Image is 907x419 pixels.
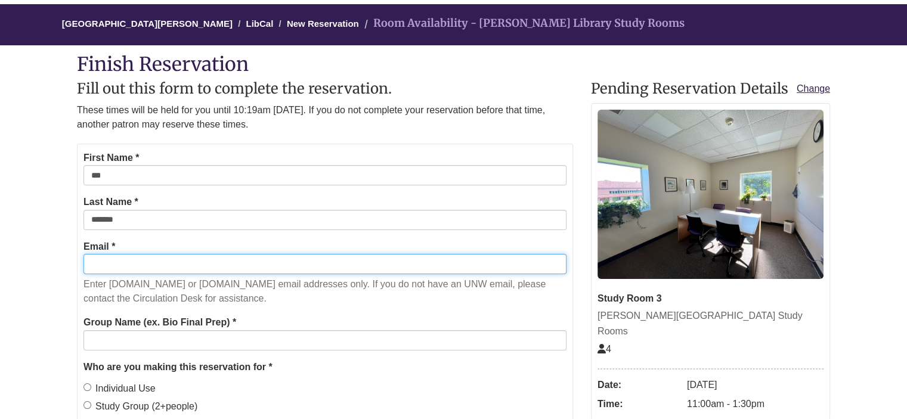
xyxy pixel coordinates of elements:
[77,103,573,132] p: These times will be held for you until 10:19am [DATE]. If you do not complete your reservation be...
[83,399,197,414] label: Study Group (2+people)
[83,359,567,375] legend: Who are you making this reservation for *
[598,308,824,339] div: [PERSON_NAME][GEOGRAPHIC_DATA] Study Rooms
[287,18,359,29] a: New Reservation
[687,375,824,395] dd: [DATE]
[83,194,138,210] label: Last Name *
[83,150,139,166] label: First Name *
[77,81,573,97] h2: Fill out this form to complete the reservation.
[83,315,236,330] label: Group Name (ex. Bio Final Prep) *
[77,4,830,45] nav: Breadcrumb
[598,395,681,414] dt: Time:
[598,344,611,354] span: The capacity of this space
[77,54,830,75] h1: Finish Reservation
[62,18,233,29] a: [GEOGRAPHIC_DATA][PERSON_NAME]
[598,375,681,395] dt: Date:
[83,381,156,396] label: Individual Use
[246,18,273,29] a: LibCal
[83,401,91,409] input: Study Group (2+people)
[598,110,824,279] img: Study Room 3
[598,291,824,306] div: Study Room 3
[797,81,830,97] a: Change
[591,81,830,97] h2: Pending Reservation Details
[83,383,91,391] input: Individual Use
[83,277,567,306] p: Enter [DOMAIN_NAME] or [DOMAIN_NAME] email addresses only. If you do not have an UNW email, pleas...
[687,395,824,414] dd: 11:00am - 1:30pm
[83,239,115,254] label: Email *
[361,15,685,32] li: Room Availability - [PERSON_NAME] Library Study Rooms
